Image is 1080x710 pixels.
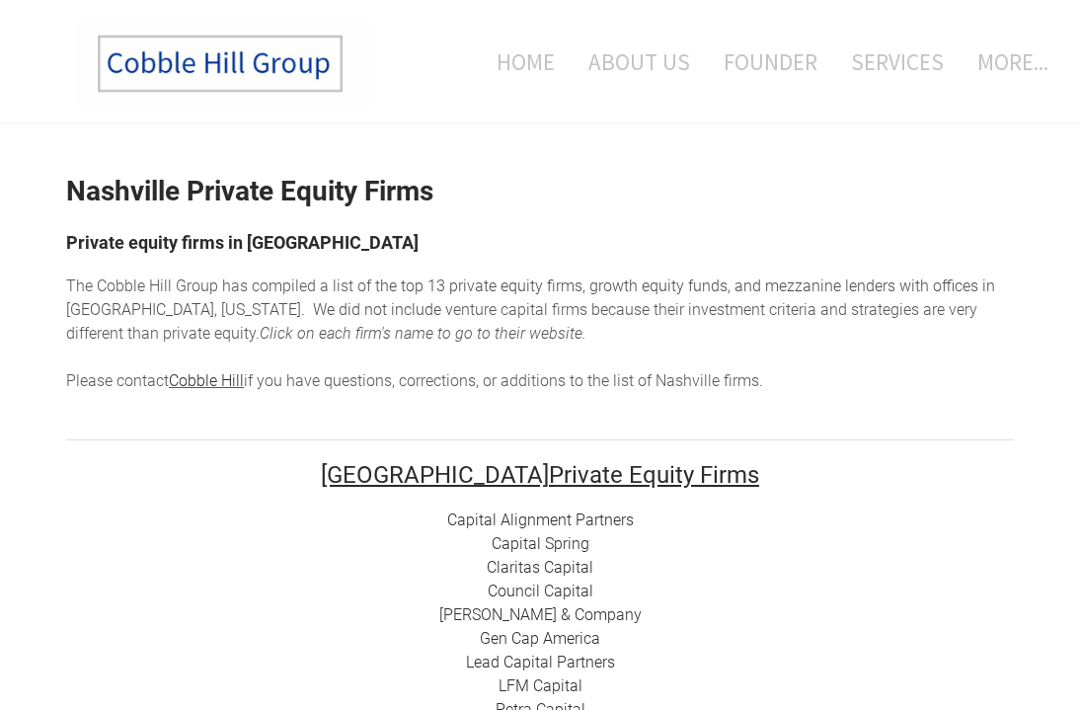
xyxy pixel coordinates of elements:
a: Cobble Hill [169,371,244,390]
a: About Us [574,21,705,103]
a: Claritas Capital [487,558,593,577]
a: [PERSON_NAME] & Company [439,605,642,624]
a: Gen Cap America [480,629,600,648]
span: The Cobble Hill Group has compiled a list of t [66,276,380,295]
span: enture capital firms because their investment criteria and strategies are very different than pri... [66,300,977,343]
a: Founder [709,21,832,103]
a: LFM Capital [499,676,582,695]
a: Lead Capital Partners [466,653,615,671]
span: Please contact if you have questions, corrections, or additions to the list of Nashville firms. [66,371,763,390]
div: he top 13 private equity firms, growth equity funds, and mezzanine lenders with offices in [GEOGR... [66,275,1014,393]
a: more... [963,21,1048,103]
font: Private equity firms in [GEOGRAPHIC_DATA] [66,232,419,253]
img: The Cobble Hill Group LLC [75,21,371,108]
font: Private Equity Firms [321,461,759,489]
strong: Nashville Private Equity Firms [66,175,433,207]
a: Home [467,21,570,103]
a: Council Capital [488,582,593,600]
a: Services [836,21,959,103]
a: Capital Spring [492,534,589,553]
font: [GEOGRAPHIC_DATA] [321,461,549,489]
em: Click on each firm's name to go to their website. ​ [260,324,586,343]
a: Capital Alignment Partners [447,511,634,529]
